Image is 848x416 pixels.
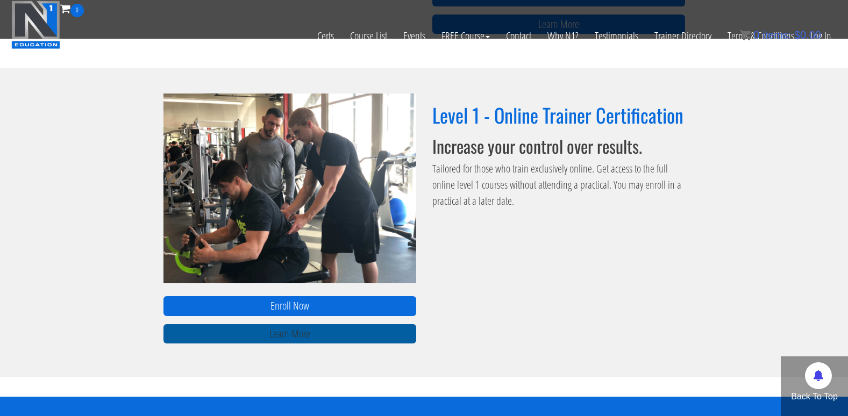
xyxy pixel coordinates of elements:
[498,17,539,55] a: Contact
[395,17,433,55] a: Events
[163,296,416,316] a: Enroll Now
[763,29,791,41] span: items:
[432,137,685,155] h3: Increase your control over results.
[740,29,821,41] a: 0 items: $0.00
[753,29,759,41] span: 0
[646,17,719,55] a: Trainer Directory
[802,17,839,55] a: Log In
[794,29,800,41] span: $
[163,324,416,344] a: Learn More
[539,17,587,55] a: Why N1?
[342,17,395,55] a: Course List
[740,30,751,40] img: icon11.png
[433,17,498,55] a: FREE Course
[781,390,848,403] p: Back To Top
[794,29,821,41] bdi: 0.00
[163,94,416,283] img: n1-trainer
[309,17,342,55] a: Certs
[70,4,84,17] span: 0
[432,161,685,209] p: Tailored for those who train exclusively online. Get access to the full online level 1 courses wi...
[60,1,84,16] a: 0
[587,17,646,55] a: Testimonials
[11,1,60,49] img: n1-education
[432,104,685,126] h2: Level 1 - Online Trainer Certification
[719,17,802,55] a: Terms & Conditions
